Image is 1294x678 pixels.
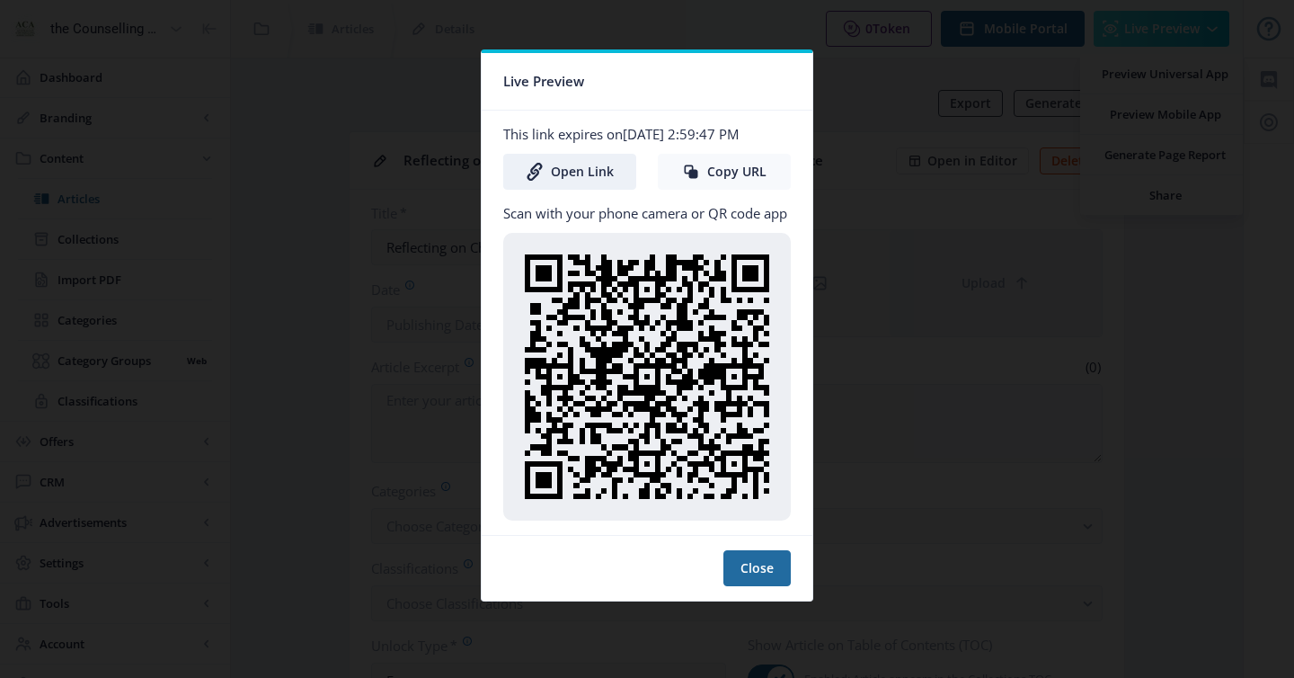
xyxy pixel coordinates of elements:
a: Open Link [503,154,636,190]
button: Close [723,550,791,586]
span: Live Preview [503,67,584,95]
p: Scan with your phone camera or QR code app [503,204,791,222]
span: [DATE] 2:59:47 PM [623,125,739,143]
p: This link expires on [503,125,791,143]
button: Copy URL [658,154,791,190]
